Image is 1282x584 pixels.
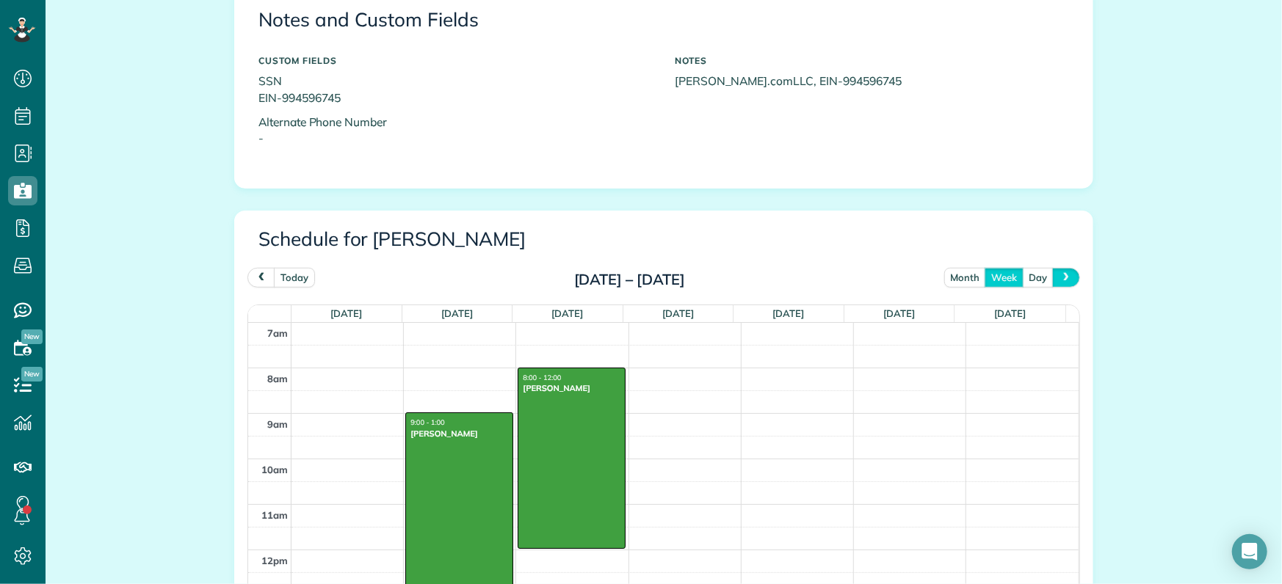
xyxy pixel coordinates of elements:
[883,307,915,319] span: [DATE]
[1052,268,1080,288] button: next
[258,73,653,106] p: SSN EIN-994596745
[441,307,473,319] span: [DATE]
[267,327,288,339] span: 7am
[258,56,653,65] h5: CUSTOM FIELDS
[261,509,288,521] span: 11am
[985,268,1024,288] button: week
[261,555,288,566] span: 12pm
[662,307,694,319] span: [DATE]
[330,307,362,319] span: [DATE]
[552,307,584,319] span: [DATE]
[523,374,561,382] span: 8:00 - 12:00
[274,268,315,288] button: today
[773,307,805,319] span: [DATE]
[675,56,1069,65] h5: NOTES
[258,114,653,147] p: Alternate Phone Number -
[518,368,625,549] a: 8:00 - 12:00[PERSON_NAME]
[410,428,508,439] div: [PERSON_NAME]
[522,383,620,393] div: [PERSON_NAME]
[258,229,1069,250] h3: Schedule for [PERSON_NAME]
[267,418,288,430] span: 9am
[944,268,987,288] button: month
[267,373,288,384] span: 8am
[1232,534,1267,569] div: Open Intercom Messenger
[1022,268,1054,288] button: day
[258,10,1069,31] h3: Notes and Custom Fields
[675,73,1069,90] p: [PERSON_NAME].comLLC, EIN-994596745
[537,271,721,288] h2: [DATE] – [DATE]
[21,367,43,382] span: New
[410,419,445,427] span: 9:00 - 1:00
[261,464,288,475] span: 10am
[994,307,1026,319] span: [DATE]
[247,268,275,288] button: prev
[21,329,43,344] span: New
